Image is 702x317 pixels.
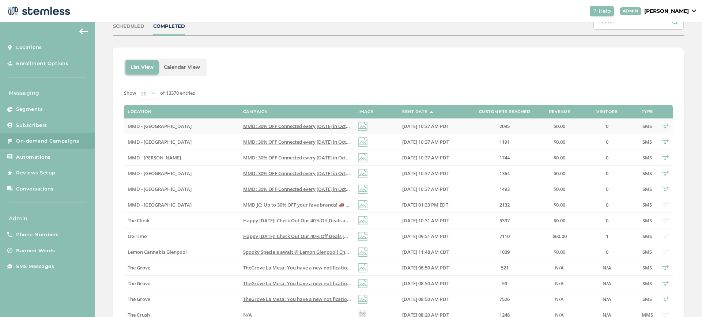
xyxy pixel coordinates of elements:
[472,155,537,161] label: 1744
[402,264,449,271] span: [DATE] 08:50 AM PDT
[581,186,633,192] label: 0
[581,233,633,239] label: 1
[402,201,448,208] span: [DATE] 01:33 PM EDT
[640,280,654,287] label: SMS
[606,201,608,208] span: 0
[128,123,235,129] label: MMD - Redwood City
[554,217,565,224] span: $0.00
[479,109,531,114] label: Customers Reached
[581,218,633,224] label: 0
[128,280,150,287] span: The Grove
[358,169,367,178] img: icon-img-d887fa0c.svg
[606,123,608,129] span: 0
[606,233,608,239] span: 1
[402,170,464,177] label: 10/01/2025 10:37 AM PDT
[545,296,574,302] label: N/A
[128,139,192,145] span: MMD - [GEOGRAPHIC_DATA]
[6,4,70,18] img: logo-dark-0685b13c.svg
[16,247,55,254] span: Banned Words
[128,123,192,129] span: MMD - [GEOGRAPHIC_DATA]
[243,249,351,255] label: Spooky Specials await @ Lemon Glenpool! Check out this week's exclusive offers ;) Reply END to ca...
[243,123,351,129] label: MMD: 30% OFF Connected every Wednesday in October PLUS Alien Labs BOGO every Tuesday! Click for d...
[606,217,608,224] span: 0
[472,218,537,224] label: 5397
[243,280,351,287] label: TheGrove La Mesa: You have a new notification waiting for you, {first_name}! Reply END to cancel
[642,186,652,192] span: SMS
[581,249,633,255] label: 0
[358,232,367,241] img: icon-img-d887fa0c.svg
[472,296,537,302] label: 7526
[430,111,433,113] img: icon-sort-1e1d7615.svg
[606,249,608,255] span: 0
[554,154,565,161] span: $0.00
[358,153,367,162] img: icon-img-d887fa0c.svg
[358,216,367,225] img: icon-img-d887fa0c.svg
[606,186,608,192] span: 0
[472,249,537,255] label: 1039
[402,280,464,287] label: 10/01/2025 08:50 AM PDT
[128,296,235,302] label: The Grove
[606,154,608,161] span: 0
[402,280,449,287] span: [DATE] 08:50 AM PDT
[402,233,464,239] label: 10/01/2025 09:51 AM PDT
[159,60,205,75] li: Calendar View
[545,233,574,239] label: $60.00
[128,218,235,224] label: The Clinik
[113,23,144,30] div: SCHEDULED
[402,186,464,192] label: 10/01/2025 10:37 AM PDT
[402,109,427,114] label: Sent Date
[472,186,537,192] label: 1493
[502,280,507,287] span: 59
[16,169,56,177] span: Reviews Setup
[472,280,537,287] label: 59
[16,44,42,51] span: Locations
[243,123,529,129] span: MMD: 30% OFF Connected every [DATE] in October PLUS Alien Labs BOGO every [DATE]! Click for detai...
[243,109,268,114] label: Campaign
[499,249,510,255] span: 1039
[499,217,510,224] span: 5397
[402,139,449,145] span: [DATE] 10:37 AM PDT
[665,282,702,317] iframe: Chat Widget
[243,186,529,192] span: MMD: 30% OFF Connected every [DATE] in October PLUS Alien Labs BOGO every [DATE]! Click for detai...
[243,170,351,177] label: MMD: 30% OFF Connected every Wednesday in October PLUS Alien Labs BOGO every Tuesday! Click for d...
[128,296,150,302] span: The Grove
[545,249,574,255] label: $0.00
[581,265,633,271] label: N/A
[243,170,529,177] span: MMD: 30% OFF Connected every [DATE] in October PLUS Alien Labs BOGO every [DATE]! Click for detai...
[128,154,181,161] span: MMD - [PERSON_NAME]
[125,60,159,75] li: List View
[243,139,351,145] label: MMD: 30% OFF Connected every Wednesday in October PLUS Alien Labs BOGO every Tuesday! Click for d...
[358,295,367,304] img: icon-img-d887fa0c.svg
[243,296,463,302] span: TheGrove La Mesa: You have a new notification waiting for you, {first_name}! Reply END to cancel
[16,185,54,193] span: Conversations
[402,139,464,145] label: 10/01/2025 10:37 AM PDT
[642,201,652,208] span: SMS
[581,202,633,208] label: 0
[243,202,351,208] label: MMD JC: Up to 30% OFF your fave brands! 📣 AND 20% OFF STOREWIDE! SLASHED PRICES ❌ Price match gua...
[501,264,509,271] span: 521
[358,263,367,272] img: icon-img-d887fa0c.svg
[499,296,510,302] span: 7526
[642,154,652,161] span: SMS
[243,233,351,239] label: Happy Wednesday! Check Out Our 40% Off Deals Today at OG Time in El Monte! Click the Link to Scor...
[358,185,367,194] img: icon-img-d887fa0c.svg
[603,280,611,287] span: N/A
[545,265,574,271] label: N/A
[402,265,464,271] label: 10/01/2025 08:50 AM PDT
[128,139,235,145] label: MMD - North Hollywood
[128,249,235,255] label: Lemon Cannabis Glenpool
[128,217,150,224] span: The Clinik
[499,186,510,192] span: 1493
[640,123,654,129] label: SMS
[545,139,574,145] label: $0.00
[358,248,367,257] img: icon-img-d887fa0c.svg
[581,155,633,161] label: 0
[554,139,565,145] span: $0.00
[472,265,537,271] label: 521
[692,10,696,12] img: icon_down-arrow-small-66adaf34.svg
[402,154,449,161] span: [DATE] 10:37 AM PDT
[128,264,150,271] span: The Grove
[555,280,564,287] span: N/A
[128,170,192,177] span: MMD - [GEOGRAPHIC_DATA]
